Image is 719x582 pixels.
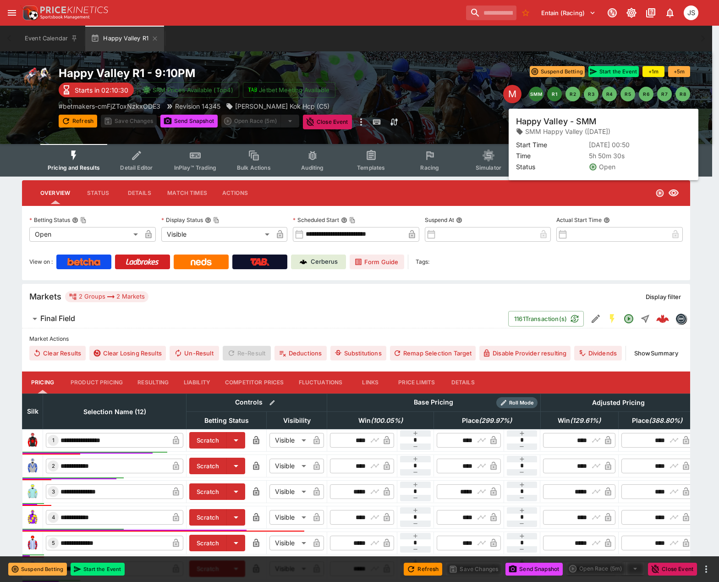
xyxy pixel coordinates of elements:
button: Liability [176,371,218,394]
img: betmakers [676,314,686,324]
div: 2 Groups 2 Markets [69,291,145,302]
img: logo-cerberus--red.svg [656,312,669,325]
span: Place [452,415,522,426]
th: Controls [187,394,327,411]
a: f7d0b3ac-d3ea-4282-9a3e-79777988c939 [653,310,672,328]
button: Copy To Clipboard [213,217,220,223]
button: Refresh [404,563,442,576]
button: Send Snapshot [505,563,563,576]
img: runner 1 [25,433,40,448]
button: Deductions [274,346,326,360]
p: Auto-Save [657,117,686,127]
button: R8 [675,87,690,101]
button: Status [77,182,119,204]
button: Connected to PK [604,5,620,21]
p: Betting Status [29,216,70,224]
img: PriceKinetics Logo [20,4,38,22]
img: Ladbrokes [126,258,159,266]
button: Scratch [189,432,227,449]
button: Overview [33,182,77,204]
button: Copy To Clipboard [80,217,87,223]
div: Start From [556,115,690,129]
th: Silk [22,394,43,429]
span: Win [548,415,611,426]
em: ( 100.05 %) [371,415,403,426]
span: Win [348,415,413,426]
button: Dividends [574,346,622,360]
span: Place [622,415,692,426]
button: Actions [214,182,256,204]
button: No Bookmarks [518,6,533,20]
span: Bulk Actions [237,164,271,171]
button: Price Limits [391,371,442,394]
div: Visible [269,459,309,473]
button: +1m [642,66,664,77]
p: Scheduled Start [293,216,339,224]
span: System Controls [642,164,687,171]
h5: Markets [29,291,61,302]
h6: Final Field [40,314,75,323]
button: ShowSummary [630,346,683,360]
button: Suspend Betting [530,66,585,77]
span: Betting Status [194,415,259,426]
p: Copy To Clipboard [59,101,160,111]
div: Edit Meeting [503,85,521,103]
th: Adjusted Pricing [540,394,696,411]
input: search [466,6,516,20]
span: Pricing and Results [48,164,100,171]
span: 5 [50,540,57,546]
img: PriceKinetics [40,6,108,13]
img: TabNZ [250,258,269,266]
span: Popular Bets [530,164,564,171]
svg: Open [655,188,664,198]
span: Selection Name (12) [73,406,156,417]
button: Close Event [648,563,697,576]
button: Suspend Betting [8,563,67,576]
button: Notifications [662,5,678,21]
span: Templates [357,164,385,171]
p: Revision 14345 [175,101,220,111]
button: SGM Enabled [604,310,620,327]
span: 2 [50,463,57,469]
button: Pricing [22,371,63,394]
h2: Copy To Clipboard [59,66,374,80]
p: Override [615,117,638,127]
span: 3 [50,488,57,495]
label: Tags: [416,255,429,269]
button: R1 [547,87,562,101]
p: Actual Start Time [556,216,602,224]
button: Open [620,310,637,327]
button: Substitutions [330,346,386,360]
button: SRM Prices Available (Top4) [137,82,239,98]
button: +5m [668,66,690,77]
button: Competitor Prices [218,371,291,394]
img: runner 3 [25,484,40,499]
button: Clear Losing Results [89,346,166,360]
div: f7d0b3ac-d3ea-4282-9a3e-79777988c939 [656,312,669,325]
p: Display Status [161,216,203,224]
span: Racing [420,164,439,171]
span: Related Events [586,164,626,171]
button: Jetbet Meeting Available [243,82,335,98]
button: Product Pricing [63,371,130,394]
button: R5 [620,87,635,101]
div: Chung Hom Kok Hcp (C5) [226,101,329,111]
button: Scratch [189,509,227,526]
button: SMM [529,87,543,101]
div: Visible [161,227,273,242]
div: Event type filters [40,144,672,177]
img: runner 2 [25,459,40,473]
button: Details [442,371,483,394]
p: Overtype [571,117,596,127]
p: Suspend At [425,216,454,224]
button: Start the Event [588,66,639,77]
button: Details [119,182,160,204]
button: Scratch [189,483,227,500]
div: Show/hide Price Roll mode configuration. [496,397,538,408]
img: runner 4 [25,510,40,525]
button: Happy Valley R1 [85,26,164,51]
button: Start the Event [71,563,125,576]
p: Starts in 02:10:30 [75,85,128,95]
button: more [356,115,367,129]
label: Market Actions [29,332,683,346]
